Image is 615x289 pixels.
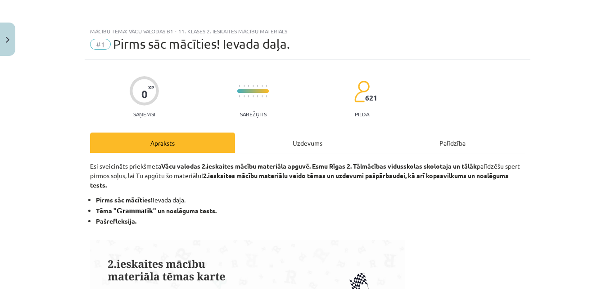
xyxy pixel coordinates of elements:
p: Esi sveicināts priekšmeta palīdzēšu spert pirmos soļus, lai Tu apgūtu šo materiālu! [90,161,525,190]
div: Palīdzība [380,133,525,153]
span: #1 [90,39,111,50]
img: icon-short-line-57e1e144782c952c97e751825c79c345078a6d821885a25fce030b3d8c18986b.svg [239,95,240,97]
img: icon-close-lesson-0947bae3869378f0d4975bcd49f059093ad1ed9edebbc8119c70593378902aed.svg [6,37,9,43]
span: 621 [365,94,377,102]
strong: 2.ieskaites mācību materiāla apguvē. Esmu Rīgas 2. Tālmācības vidusskolas skolotaja un tālāk [202,162,477,170]
p: Sarežģīts [240,111,267,117]
img: icon-short-line-57e1e144782c952c97e751825c79c345078a6d821885a25fce030b3d8c18986b.svg [262,95,262,97]
img: icon-short-line-57e1e144782c952c97e751825c79c345078a6d821885a25fce030b3d8c18986b.svg [257,95,258,97]
p: pilda [355,111,369,117]
div: Apraksts [90,133,235,153]
span: Pirms sāc mācīties! Ievada daļa. [113,37,290,51]
div: Uzdevums [235,133,380,153]
b: Pašrefleksija. [96,217,136,225]
img: icon-short-line-57e1e144782c952c97e751825c79c345078a6d821885a25fce030b3d8c18986b.svg [266,95,267,97]
strong: Tēma " [96,206,117,215]
img: icon-short-line-57e1e144782c952c97e751825c79c345078a6d821885a25fce030b3d8c18986b.svg [244,95,244,97]
strong: 2.ieskaites mācību materiālu veido tēmas un uzdevumi pašpārbaudei, kā arī kopsavilkums un noslēgu... [90,171,509,189]
b: Pirms sāc mācīties! [96,196,153,204]
img: icon-short-line-57e1e144782c952c97e751825c79c345078a6d821885a25fce030b3d8c18986b.svg [253,85,253,87]
span: XP [148,85,154,90]
li: Ievada daļa. [96,195,525,205]
img: icon-short-line-57e1e144782c952c97e751825c79c345078a6d821885a25fce030b3d8c18986b.svg [244,85,244,87]
strong: Vācu valodas [161,162,200,170]
div: 0 [141,88,148,101]
strong: " un noslēguma tests. [153,206,217,215]
img: icon-short-line-57e1e144782c952c97e751825c79c345078a6d821885a25fce030b3d8c18986b.svg [262,85,262,87]
img: icon-short-line-57e1e144782c952c97e751825c79c345078a6d821885a25fce030b3d8c18986b.svg [266,85,267,87]
img: icon-short-line-57e1e144782c952c97e751825c79c345078a6d821885a25fce030b3d8c18986b.svg [248,85,249,87]
img: icon-short-line-57e1e144782c952c97e751825c79c345078a6d821885a25fce030b3d8c18986b.svg [257,85,258,87]
img: icon-short-line-57e1e144782c952c97e751825c79c345078a6d821885a25fce030b3d8c18986b.svg [253,95,253,97]
p: Saņemsi [130,111,159,117]
span: Grammatik [117,207,153,215]
div: Mācību tēma: Vācu valodas b1 - 11. klases 2. ieskaites mācību materiāls [90,28,525,34]
img: students-c634bb4e5e11cddfef0936a35e636f08e4e9abd3cc4e673bd6f9a4125e45ecb1.svg [354,80,370,103]
img: icon-short-line-57e1e144782c952c97e751825c79c345078a6d821885a25fce030b3d8c18986b.svg [239,85,240,87]
img: icon-short-line-57e1e144782c952c97e751825c79c345078a6d821885a25fce030b3d8c18986b.svg [248,95,249,97]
